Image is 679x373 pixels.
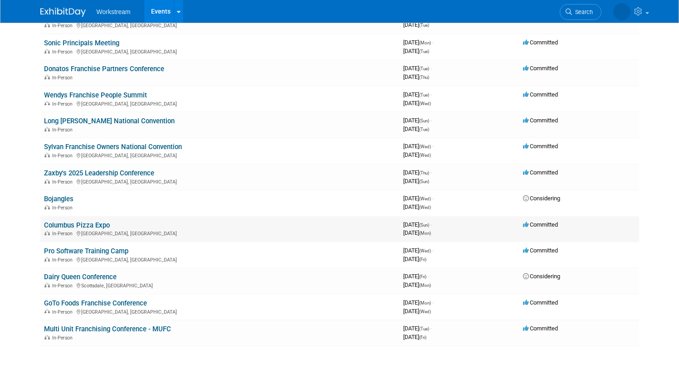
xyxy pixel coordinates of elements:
div: [GEOGRAPHIC_DATA], [GEOGRAPHIC_DATA] [44,308,396,315]
img: Austin Truong [613,3,630,20]
span: In-Person [52,231,75,237]
span: In-Person [52,101,75,107]
img: In-Person Event [44,49,50,53]
span: In-Person [52,127,75,133]
span: (Wed) [419,248,431,253]
span: In-Person [52,283,75,289]
span: [DATE] [403,221,432,228]
span: Committed [523,117,558,124]
span: (Fri) [419,335,426,340]
span: In-Person [52,179,75,185]
span: - [432,247,434,254]
span: [DATE] [403,334,426,340]
span: - [430,117,432,124]
span: - [430,221,432,228]
span: In-Person [52,23,75,29]
span: (Tue) [419,66,429,71]
a: Sonic Principals Meeting [44,39,119,47]
img: In-Person Event [44,23,50,27]
span: (Mon) [419,283,431,288]
span: [DATE] [403,308,431,315]
span: (Wed) [419,309,431,314]
span: (Wed) [419,144,431,149]
img: In-Person Event [44,309,50,314]
span: (Mon) [419,300,431,305]
span: [DATE] [403,203,431,210]
span: [DATE] [403,178,429,184]
div: [GEOGRAPHIC_DATA], [GEOGRAPHIC_DATA] [44,21,396,29]
span: [DATE] [403,73,429,80]
img: In-Person Event [44,153,50,157]
img: In-Person Event [44,75,50,79]
span: (Sun) [419,118,429,123]
span: In-Person [52,75,75,81]
span: (Fri) [419,274,426,279]
span: [DATE] [403,21,429,28]
span: - [432,299,434,306]
span: (Wed) [419,153,431,158]
a: Columbus Pizza Expo [44,221,110,229]
span: (Sun) [419,223,429,228]
span: (Tue) [419,49,429,54]
span: Committed [523,299,558,306]
span: (Tue) [419,326,429,331]
span: Committed [523,221,558,228]
span: - [430,65,432,72]
span: (Fri) [419,257,426,262]
img: In-Person Event [44,101,50,106]
span: [DATE] [403,39,434,46]
img: In-Person Event [44,127,50,131]
span: (Tue) [419,127,429,132]
span: In-Person [52,257,75,263]
span: In-Person [52,49,75,55]
a: Donatos Franchise Partners Conference [44,65,164,73]
a: Zaxby's 2025 Leadership Conference [44,169,154,177]
span: Committed [523,247,558,254]
a: Multi Unit Franchising Conference - MUFC [44,325,171,333]
img: In-Person Event [44,335,50,339]
img: ExhibitDay [40,8,86,17]
a: Pro Software Training Camp [44,247,128,255]
span: - [428,273,429,280]
span: (Thu) [419,75,429,80]
span: In-Person [52,205,75,211]
span: [DATE] [403,247,434,254]
span: [DATE] [403,273,429,280]
a: Bojangles [44,195,73,203]
span: In-Person [52,153,75,159]
a: Dairy Queen Conference [44,273,117,281]
img: In-Person Event [44,257,50,262]
a: Wendys Franchise People Summit [44,91,147,99]
span: (Mon) [419,40,431,45]
span: [DATE] [403,91,432,98]
span: [DATE] [403,100,431,107]
span: Committed [523,65,558,72]
span: [DATE] [403,48,429,54]
span: Committed [523,143,558,150]
span: (Wed) [419,196,431,201]
span: [DATE] [403,151,431,158]
span: [DATE] [403,143,434,150]
div: [GEOGRAPHIC_DATA], [GEOGRAPHIC_DATA] [44,178,396,185]
div: [GEOGRAPHIC_DATA], [GEOGRAPHIC_DATA] [44,229,396,237]
span: Considering [523,195,560,202]
span: [DATE] [403,325,432,332]
a: Search [560,4,601,20]
span: (Wed) [419,101,431,106]
img: In-Person Event [44,179,50,184]
div: [GEOGRAPHIC_DATA], [GEOGRAPHIC_DATA] [44,48,396,55]
div: [GEOGRAPHIC_DATA], [GEOGRAPHIC_DATA] [44,151,396,159]
div: Scottsdale, [GEOGRAPHIC_DATA] [44,281,396,289]
span: - [432,143,434,150]
span: Committed [523,91,558,98]
span: [DATE] [403,126,429,132]
span: Considering [523,273,560,280]
div: [GEOGRAPHIC_DATA], [GEOGRAPHIC_DATA] [44,256,396,263]
div: [GEOGRAPHIC_DATA], [GEOGRAPHIC_DATA] [44,100,396,107]
span: [DATE] [403,256,426,262]
span: In-Person [52,309,75,315]
span: Committed [523,39,558,46]
span: - [430,91,432,98]
span: [DATE] [403,195,434,202]
span: Workstream [97,8,131,15]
